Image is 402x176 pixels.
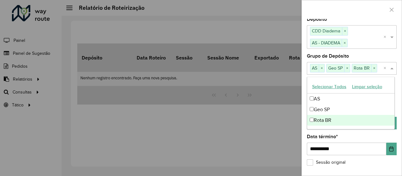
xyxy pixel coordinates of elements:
[319,65,324,72] span: ×
[342,27,348,35] span: ×
[307,133,338,140] label: Data término
[342,39,347,47] span: ×
[371,65,377,72] span: ×
[310,64,319,72] span: AS
[307,104,395,115] div: Geo SP
[352,64,371,72] span: Rota BR
[307,77,395,129] ng-dropdown-panel: Options list
[383,33,389,41] span: Clear all
[327,64,344,72] span: Geo SP
[307,159,345,166] label: Sessão original
[307,15,327,23] label: Depósito
[344,65,350,72] span: ×
[307,94,395,104] div: AS
[309,82,349,92] button: Selecionar Todos
[349,82,385,92] button: Limpar seleção
[307,115,395,126] div: Rota BR
[386,143,397,155] button: Choose Date
[310,27,342,35] span: CDD Diadema
[383,65,389,72] span: Clear all
[310,39,342,47] span: AS - DIADEMA
[307,52,349,60] label: Grupo de Depósito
